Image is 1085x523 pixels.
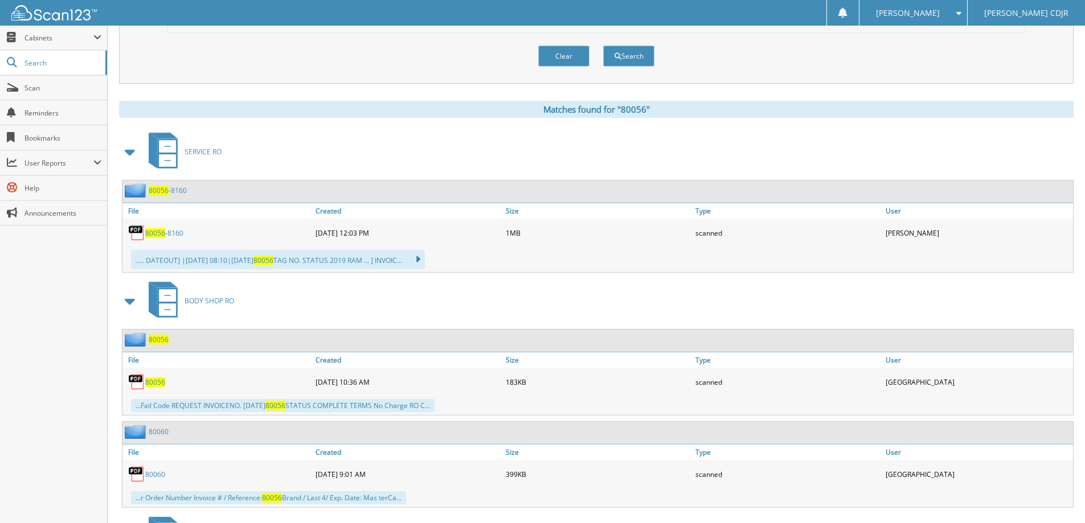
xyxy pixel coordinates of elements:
[883,352,1073,368] a: User
[24,108,101,118] span: Reminders
[313,352,503,368] a: Created
[883,203,1073,219] a: User
[119,101,1074,118] div: Matches found for "80056"
[122,444,313,460] a: File
[313,444,503,460] a: Created
[185,296,234,306] span: BODY SHOP RO
[131,250,425,269] div: ..... DATEOUT] |[DATE] 08:10|[DATE] TAG NO. STATUS 2019 RAM ... ] INVOIC...
[693,203,883,219] a: Type
[313,221,503,244] div: [DATE] 12:03 PM
[128,224,145,241] img: PDF.png
[538,46,589,67] button: Clear
[145,228,183,238] a: 80056-8160
[693,463,883,485] div: scanned
[128,466,145,483] img: PDF.png
[503,370,693,393] div: 183KB
[142,129,222,174] a: SERVICE RO
[1028,468,1085,523] iframe: Chat Widget
[503,203,693,219] a: Size
[125,425,149,439] img: folder2.png
[149,186,169,195] span: 80056
[131,491,406,504] div: ...r Order Number Invoice # / Reference: Brand / Last 4/ Exp. Date: Mas terCa...
[24,158,93,168] span: User Reports
[149,427,169,436] a: 80060
[145,228,165,238] span: 80056
[122,203,313,219] a: File
[503,352,693,368] a: Size
[693,352,883,368] a: Type
[24,58,100,68] span: Search
[149,186,187,195] a: 80056-8160
[24,183,101,193] span: Help
[313,203,503,219] a: Created
[125,332,149,347] img: folder2.png
[142,278,234,323] a: BODY SHOP RO
[24,33,93,43] span: Cabinets
[122,352,313,368] a: File
[185,147,222,157] span: SERVICE RO
[253,256,273,265] span: 80056
[883,444,1073,460] a: User
[883,463,1073,485] div: [GEOGRAPHIC_DATA]
[24,208,101,218] span: Announcements
[262,493,282,503] span: 80056
[149,335,169,344] a: 80056
[145,470,165,479] a: 80060
[883,370,1073,393] div: [GEOGRAPHIC_DATA]
[24,83,101,93] span: Scan
[11,5,97,20] img: scan123-logo-white.svg
[125,183,149,197] img: folder2.png
[313,463,503,485] div: [DATE] 9:01 AM
[265,401,285,410] span: 80056
[503,463,693,485] div: 399KB
[883,221,1073,244] div: [PERSON_NAME]
[693,444,883,460] a: Type
[24,133,101,143] span: Bookmarks
[603,46,654,67] button: Search
[503,444,693,460] a: Size
[503,221,693,244] div: 1MB
[128,373,145,390] img: PDF.png
[693,370,883,393] div: scanned
[145,377,165,387] a: 80056
[693,221,883,244] div: scanned
[984,10,1068,17] span: [PERSON_NAME] CDJR
[131,399,435,412] div: ...Fail Code REQUEST INVOICENO. [DATE] STATUS COMPLETE TERMS No Charge RO C...
[876,10,940,17] span: [PERSON_NAME]
[313,370,503,393] div: [DATE] 10:36 AM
